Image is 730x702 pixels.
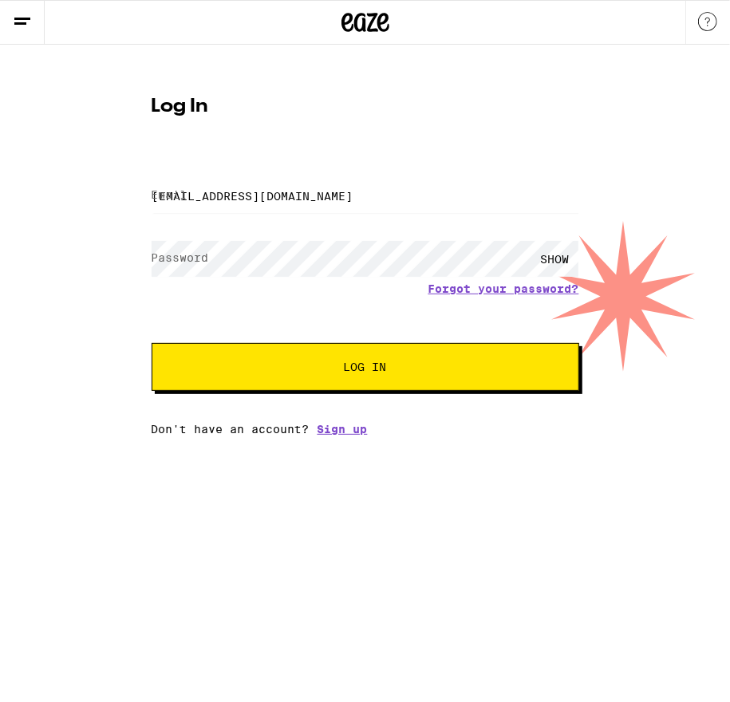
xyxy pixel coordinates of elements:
div: SHOW [531,241,579,277]
label: Password [152,251,209,264]
label: Email [152,188,187,201]
button: Log In [152,343,579,391]
a: Sign up [318,423,368,436]
div: Don't have an account? [152,423,579,436]
a: Forgot your password? [428,282,579,295]
input: Email [152,178,579,214]
h1: Log In [152,97,579,116]
span: Log In [344,361,387,373]
span: Hi. Need any help? [10,11,115,24]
